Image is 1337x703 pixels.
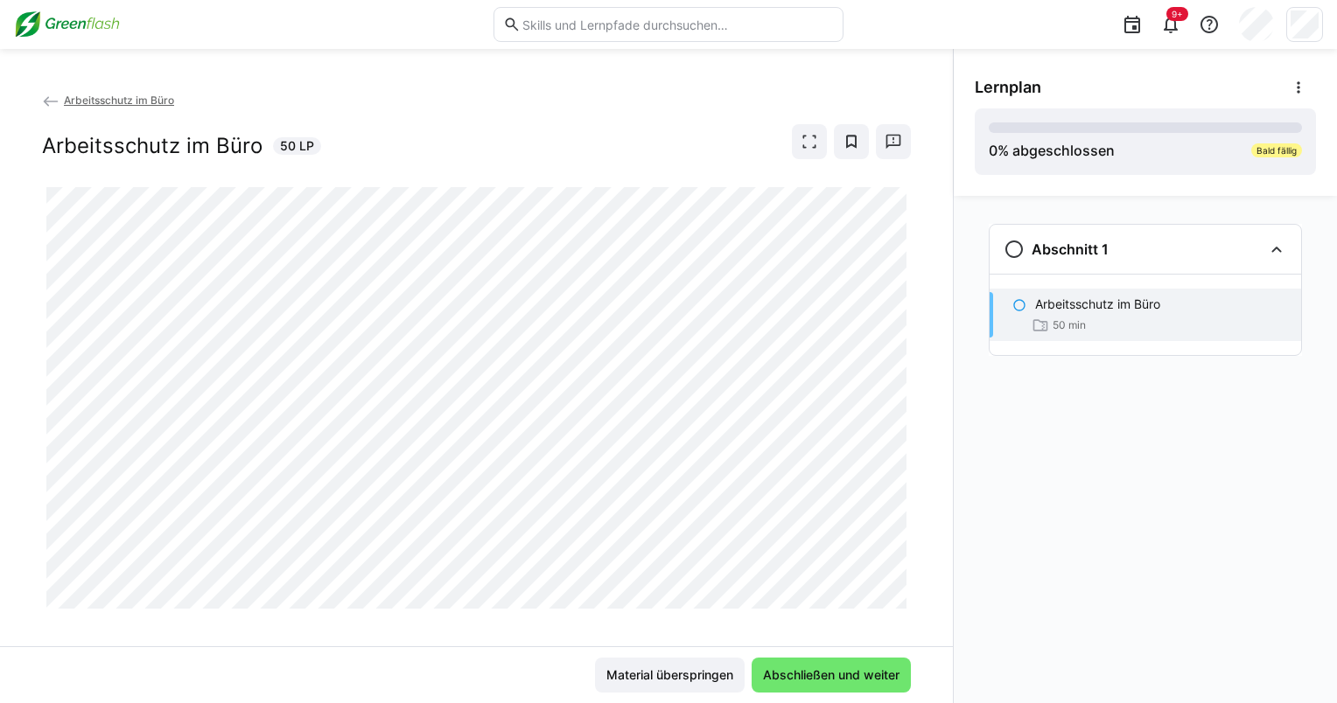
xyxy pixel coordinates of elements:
[1035,296,1160,313] p: Arbeitsschutz im Büro
[989,142,997,159] span: 0
[752,658,911,693] button: Abschließen und weiter
[975,78,1041,97] span: Lernplan
[760,666,902,684] span: Abschließen und weiter
[604,666,736,684] span: Material überspringen
[595,658,745,693] button: Material überspringen
[1053,318,1086,332] span: 50 min
[1251,143,1302,157] div: Bald fällig
[521,17,834,32] input: Skills und Lernpfade durchsuchen…
[280,137,314,155] span: 50 LP
[1032,240,1109,258] h3: Abschnitt 1
[989,140,1115,161] div: % abgeschlossen
[42,94,174,107] a: Arbeitsschutz im Büro
[42,133,262,159] h2: Arbeitsschutz im Büro
[64,94,174,107] span: Arbeitsschutz im Büro
[1172,9,1183,19] span: 9+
